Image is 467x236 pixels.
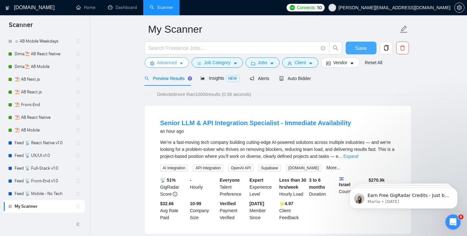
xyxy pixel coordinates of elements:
a: Expand [343,154,358,159]
span: Supabase [259,165,281,172]
span: Client [294,59,306,66]
a: Feed 📡 UX/UI v1.0 [15,149,75,162]
span: edit [400,25,408,33]
span: Auto Bidder [279,76,311,81]
button: search [329,42,342,54]
span: caret-down [270,61,274,66]
li: ⛱️ AB Mobile [4,124,85,137]
input: Scanner name... [148,21,398,37]
li: Feed 📡 Full-Stack v1.0 [4,162,85,175]
span: API Integration [193,165,223,172]
button: folderJobscaret-down [246,57,280,68]
iframe: Intercom notifications message [340,174,467,219]
div: Hourly [189,177,219,198]
button: settingAdvancedcaret-down [145,57,189,68]
li: ⛱️ AB React Native [4,111,85,124]
span: holder [75,77,80,82]
div: Experience Level [248,177,278,198]
span: area-chart [200,76,205,80]
b: Verified [220,201,236,206]
span: holder [75,102,80,107]
a: ⛱️ AB Mobile [15,124,75,137]
a: ⛱️ Front-End [15,98,75,111]
b: 📡 51% [160,178,176,183]
a: Feed 📡 Mobile - No Tech [15,187,75,200]
span: caret-down [350,61,354,66]
a: homeHome [76,5,95,10]
div: Hourly Load [278,177,308,198]
span: Advanced [157,59,177,66]
span: holder [75,153,80,158]
li: Feed 📡 React Native v1.0 [4,137,85,149]
span: caret-down [233,61,238,66]
button: copy [380,42,393,54]
a: My Scanner [15,200,75,213]
button: delete [396,42,409,54]
b: Everyone [220,178,240,183]
span: holder [75,140,80,145]
span: caret-down [179,61,184,66]
span: info-circle [321,46,325,50]
input: Search Freelance Jobs... [148,44,318,52]
span: ... [338,154,342,159]
div: Member Since [248,200,278,221]
div: Client Feedback [278,200,308,221]
span: holder [75,191,80,196]
b: 3 to 6 months [309,178,325,190]
span: user [330,5,335,10]
span: 50 [317,4,322,11]
b: $32.66 [160,201,174,206]
span: holder [75,204,80,209]
div: Avg Rate Paid [159,200,189,221]
li: Dima⛱️ AB Mobile [4,60,85,73]
div: Duration [308,177,338,198]
img: logo [5,3,10,13]
b: Less than 30 hrs/week [279,178,306,190]
img: upwork-logo.png [290,5,295,10]
span: user [288,61,292,66]
li: ⛱️ AB React.js [4,86,85,98]
li: Feed 📡 UX/UI v1.0 [4,149,85,162]
span: holder [75,115,80,120]
div: Country [338,177,368,198]
span: info-circle [173,192,177,196]
b: 10-99 [190,201,201,206]
a: Dima⛱️ AB Mobile [15,60,75,73]
a: More... [327,165,341,170]
span: folder [251,61,255,66]
span: Alerts [250,76,269,81]
span: double-left [76,221,82,227]
a: searchScanner [150,5,173,10]
span: Scanner [4,20,38,34]
span: search [329,45,342,51]
span: bars [197,61,201,66]
span: Jobs [258,59,267,66]
span: notification [250,76,254,81]
span: holder [75,39,80,44]
li: ☼ AB Mobile Weekdays [4,35,85,48]
button: userClientcaret-down [282,57,318,68]
div: We’re a fast-moving tech company building cutting-edge AI-powered solutions across multiple indus... [160,139,396,160]
b: Israel [339,177,366,187]
span: holder [75,51,80,57]
a: dashboardDashboard [108,5,137,10]
div: GigRadar Score [159,177,189,198]
a: Senior LLM & API Integration Specialist - Immediate Availability [160,119,351,126]
span: Insights [200,76,239,81]
li: Feed 📡 Front-End v1.0 [4,175,85,187]
span: setting [150,61,154,66]
span: Connects: [297,4,316,11]
span: caret-down [308,61,313,66]
button: barsJob Categorycaret-down [192,57,243,68]
b: [DATE] [249,201,264,206]
span: holder [75,166,80,171]
span: holder [75,128,80,133]
a: Feed 📡 Full-Stack v1.0 [15,162,75,175]
div: Talent Preference [219,177,248,198]
span: delete [396,45,409,51]
span: search [145,76,149,81]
